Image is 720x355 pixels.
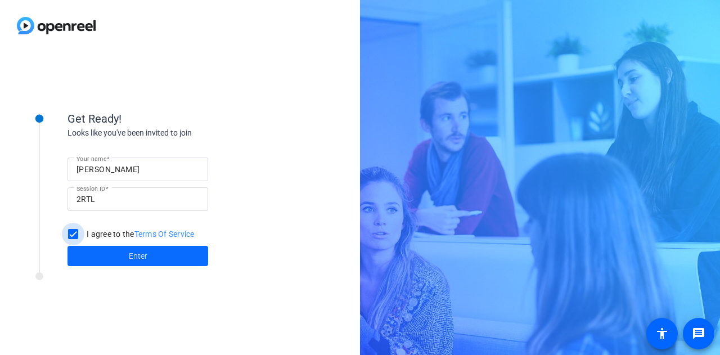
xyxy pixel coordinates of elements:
div: Get Ready! [67,110,292,127]
div: Looks like you've been invited to join [67,127,292,139]
mat-icon: message [692,327,705,340]
mat-icon: accessibility [655,327,669,340]
button: Enter [67,246,208,266]
mat-label: Your name [76,155,106,162]
mat-label: Session ID [76,185,105,192]
label: I agree to the [84,228,195,240]
a: Terms Of Service [134,230,195,239]
span: Enter [129,250,147,262]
